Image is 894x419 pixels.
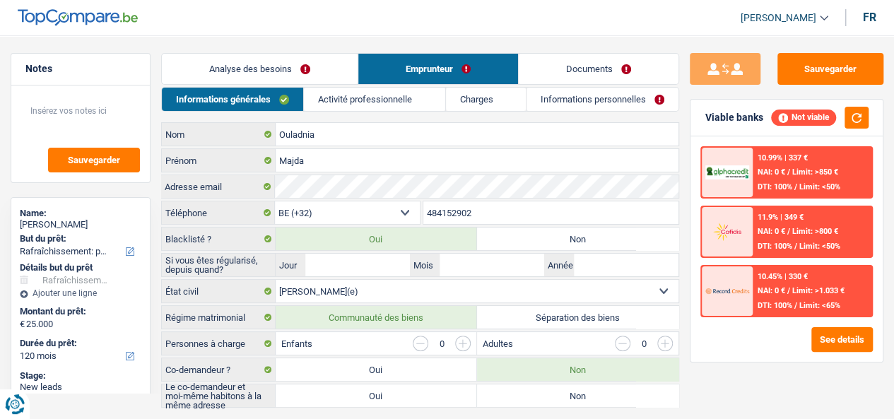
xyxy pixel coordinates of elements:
[757,301,792,310] span: DTI: 100%
[305,254,410,276] input: JJ
[276,228,477,250] label: Oui
[792,227,837,236] span: Limit: >800 €
[811,327,873,352] button: See details
[757,182,792,191] span: DTI: 100%
[757,153,807,163] div: 10.99% | 337 €
[276,306,477,329] label: Communauté des biens
[792,286,844,295] span: Limit: >1.033 €
[410,254,440,276] label: Mois
[276,254,305,276] label: Jour
[544,254,574,276] label: Année
[162,201,276,224] label: Téléphone
[863,11,876,24] div: fr
[777,53,883,85] button: Sauvegarder
[162,88,303,111] a: Informations générales
[771,110,836,125] div: Not viable
[799,182,840,191] span: Limit: <50%
[787,167,789,177] span: /
[358,54,518,84] a: Emprunteur
[162,306,276,329] label: Régime matrimonial
[794,242,796,251] span: /
[435,339,448,348] div: 0
[757,167,784,177] span: NAI: 0 €
[574,254,678,276] input: AAAA
[477,306,678,329] label: Séparation des biens
[446,88,526,111] a: Charges
[792,167,837,177] span: Limit: >850 €
[20,319,25,330] span: €
[162,280,276,302] label: État civil
[276,358,477,381] label: Oui
[20,288,141,298] div: Ajouter une ligne
[162,149,276,172] label: Prénom
[20,338,139,349] label: Durée du prêt:
[20,262,141,273] div: Détails but du prêt
[440,254,544,276] input: MM
[794,182,796,191] span: /
[757,242,792,251] span: DTI: 100%
[705,221,749,243] img: Cofidis
[20,208,141,219] div: Name:
[757,272,807,281] div: 10.45% | 330 €
[18,9,138,26] img: TopCompare Logo
[741,12,816,24] span: [PERSON_NAME]
[794,301,796,310] span: /
[787,227,789,236] span: /
[477,358,678,381] label: Non
[161,175,275,198] label: Adresse email
[799,301,840,310] span: Limit: <65%
[729,6,828,30] a: [PERSON_NAME]
[304,88,445,111] a: Activité professionnelle
[281,339,312,348] label: Enfants
[477,384,678,407] label: Non
[162,384,276,407] label: Le co-demandeur et moi-même habitons à la même adresse
[276,384,477,407] label: Oui
[162,254,276,276] label: Si vous êtes régularisé, depuis quand?
[20,306,139,317] label: Montant du prêt:
[477,228,678,250] label: Non
[20,382,141,393] div: New leads
[68,155,120,165] span: Sauvegarder
[637,339,650,348] div: 0
[705,165,749,179] img: AlphaCredit
[48,148,140,172] button: Sauvegarder
[162,228,276,250] label: Blacklisté ?
[25,63,136,75] h5: Notes
[20,219,141,230] div: [PERSON_NAME]
[527,88,678,111] a: Informations personnelles
[799,242,840,251] span: Limit: <50%
[162,332,276,355] label: Personnes à charge
[705,281,749,302] img: Record Credits
[519,54,678,84] a: Documents
[20,233,139,244] label: But du prêt:
[162,123,276,146] label: Nom
[162,54,358,84] a: Analyse des besoins
[162,358,276,381] label: Co-demandeur ?
[757,286,784,295] span: NAI: 0 €
[483,339,513,348] label: Adultes
[757,227,784,236] span: NAI: 0 €
[787,286,789,295] span: /
[20,370,141,382] div: Stage:
[705,112,763,124] div: Viable banks
[423,201,679,224] input: 401020304
[757,213,803,222] div: 11.9% | 349 €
